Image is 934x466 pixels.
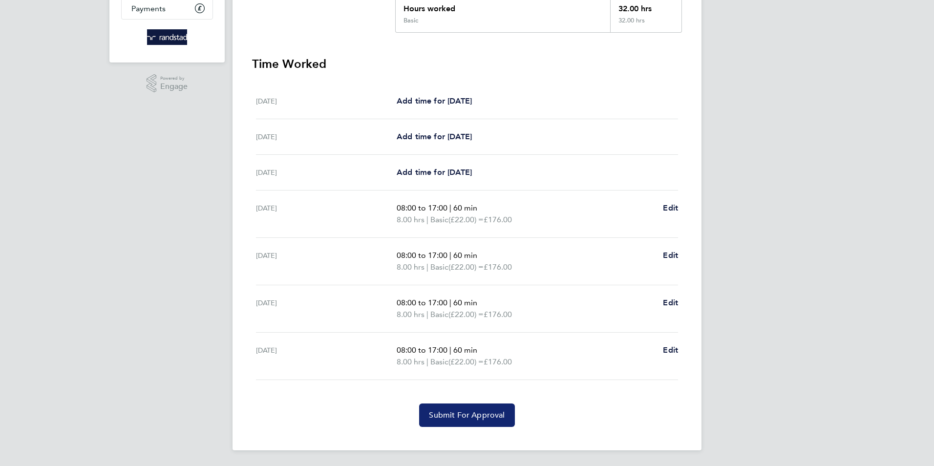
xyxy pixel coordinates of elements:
[419,403,514,427] button: Submit For Approval
[663,202,678,214] a: Edit
[484,262,512,272] span: £176.00
[397,262,425,272] span: 8.00 hrs
[121,29,213,45] a: Go to home page
[397,167,472,178] a: Add time for [DATE]
[397,310,425,319] span: 8.00 hrs
[449,203,451,212] span: |
[663,344,678,356] a: Edit
[397,96,472,106] span: Add time for [DATE]
[449,251,451,260] span: |
[453,251,477,260] span: 60 min
[448,262,484,272] span: (£22.00) =
[160,74,188,83] span: Powered by
[397,132,472,141] span: Add time for [DATE]
[484,215,512,224] span: £176.00
[430,214,448,226] span: Basic
[429,410,505,420] span: Submit For Approval
[453,345,477,355] span: 60 min
[256,344,397,368] div: [DATE]
[426,310,428,319] span: |
[663,297,678,309] a: Edit
[160,83,188,91] span: Engage
[403,17,418,24] div: Basic
[397,298,447,307] span: 08:00 to 17:00
[430,356,448,368] span: Basic
[448,357,484,366] span: (£22.00) =
[256,167,397,178] div: [DATE]
[256,131,397,143] div: [DATE]
[397,203,447,212] span: 08:00 to 17:00
[397,95,472,107] a: Add time for [DATE]
[256,95,397,107] div: [DATE]
[663,203,678,212] span: Edit
[453,203,477,212] span: 60 min
[430,309,448,320] span: Basic
[397,215,425,224] span: 8.00 hrs
[397,345,447,355] span: 08:00 to 17:00
[426,215,428,224] span: |
[397,131,472,143] a: Add time for [DATE]
[448,310,484,319] span: (£22.00) =
[256,297,397,320] div: [DATE]
[252,56,682,72] h3: Time Worked
[430,261,448,273] span: Basic
[397,357,425,366] span: 8.00 hrs
[147,74,188,93] a: Powered byEngage
[663,298,678,307] span: Edit
[448,215,484,224] span: (£22.00) =
[663,251,678,260] span: Edit
[147,29,188,45] img: randstad-logo-retina.png
[449,345,451,355] span: |
[663,250,678,261] a: Edit
[449,298,451,307] span: |
[426,357,428,366] span: |
[397,251,447,260] span: 08:00 to 17:00
[397,168,472,177] span: Add time for [DATE]
[484,310,512,319] span: £176.00
[256,202,397,226] div: [DATE]
[484,357,512,366] span: £176.00
[663,345,678,355] span: Edit
[610,17,681,32] div: 32.00 hrs
[453,298,477,307] span: 60 min
[131,4,166,13] span: Payments
[426,262,428,272] span: |
[256,250,397,273] div: [DATE]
